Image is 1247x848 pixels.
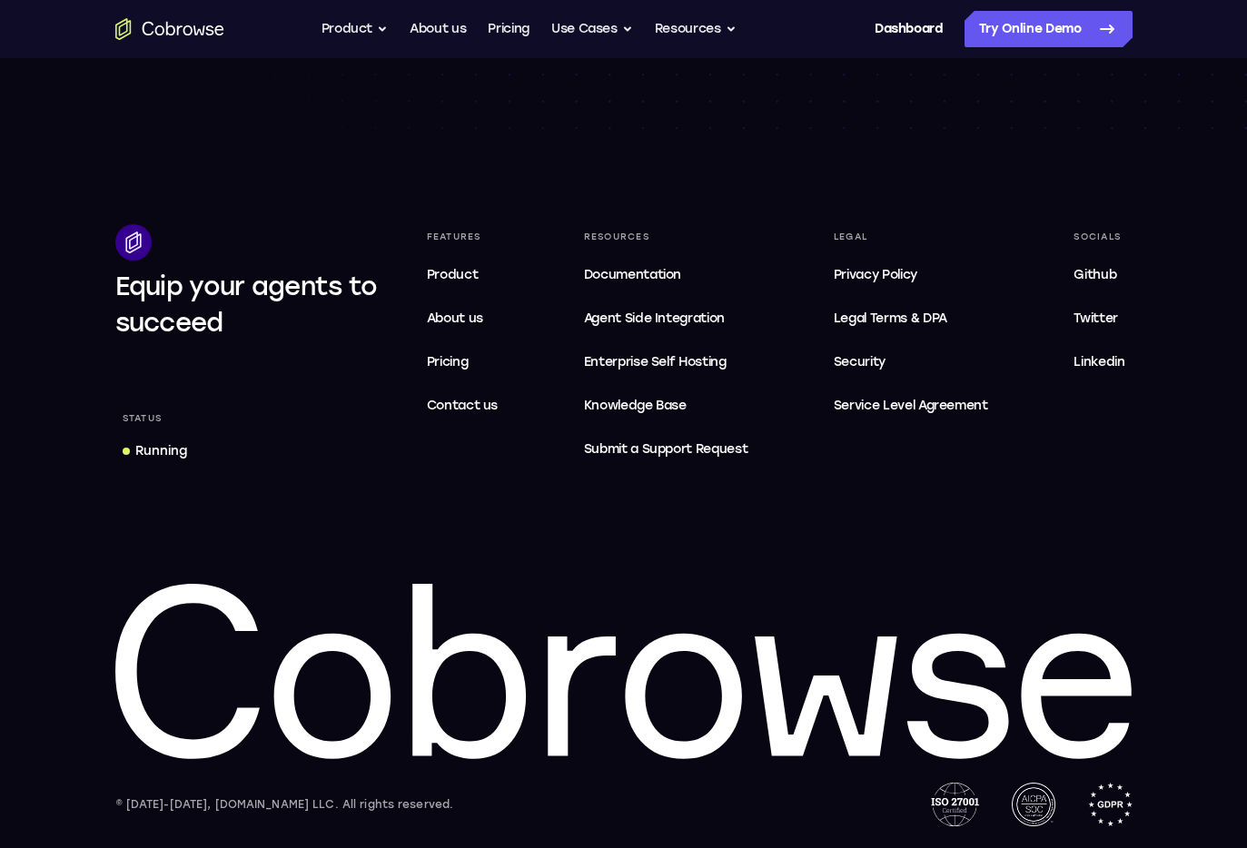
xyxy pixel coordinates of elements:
a: Pricing [420,344,506,380]
a: Knowledge Base [577,388,756,424]
span: Enterprise Self Hosting [584,351,748,373]
span: Legal Terms & DPA [834,311,947,326]
img: ISO [931,783,978,826]
a: Linkedin [1066,344,1132,380]
button: Use Cases [551,11,633,47]
div: Status [115,406,170,431]
a: Go to the home page [115,18,224,40]
img: AICPA SOC [1012,783,1055,826]
span: Security [834,354,886,370]
span: Documentation [584,267,681,282]
button: Resources [655,11,737,47]
a: Service Level Agreement [826,388,995,424]
a: Dashboard [875,11,943,47]
a: Submit a Support Request [577,431,756,468]
img: GDPR [1088,783,1133,826]
a: About us [420,301,506,337]
span: Contact us [427,398,499,413]
span: Equip your agents to succeed [115,271,378,338]
a: Running [115,435,194,468]
span: Linkedin [1074,354,1124,370]
span: Pricing [427,354,469,370]
a: Github [1066,257,1132,293]
span: Twitter [1074,311,1118,326]
a: Privacy Policy [826,257,995,293]
a: Enterprise Self Hosting [577,344,756,380]
a: Security [826,344,995,380]
a: Legal Terms & DPA [826,301,995,337]
a: Try Online Demo [965,11,1133,47]
div: Resources [577,224,756,250]
span: About us [427,311,483,326]
span: Service Level Agreement [834,395,988,417]
a: Product [420,257,506,293]
span: Product [427,267,479,282]
div: Legal [826,224,995,250]
a: Agent Side Integration [577,301,756,337]
span: Github [1074,267,1116,282]
span: Privacy Policy [834,267,917,282]
div: © [DATE]-[DATE], [DOMAIN_NAME] LLC. All rights reserved. [115,795,454,813]
span: Submit a Support Request [584,439,748,460]
div: Running [135,442,187,460]
div: Socials [1066,224,1132,250]
a: Twitter [1066,301,1132,337]
a: Pricing [488,11,529,47]
a: Contact us [420,388,506,424]
a: About us [410,11,466,47]
span: Knowledge Base [584,398,687,413]
div: Features [420,224,506,250]
a: Documentation [577,257,756,293]
button: Product [322,11,389,47]
span: Agent Side Integration [584,308,748,330]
